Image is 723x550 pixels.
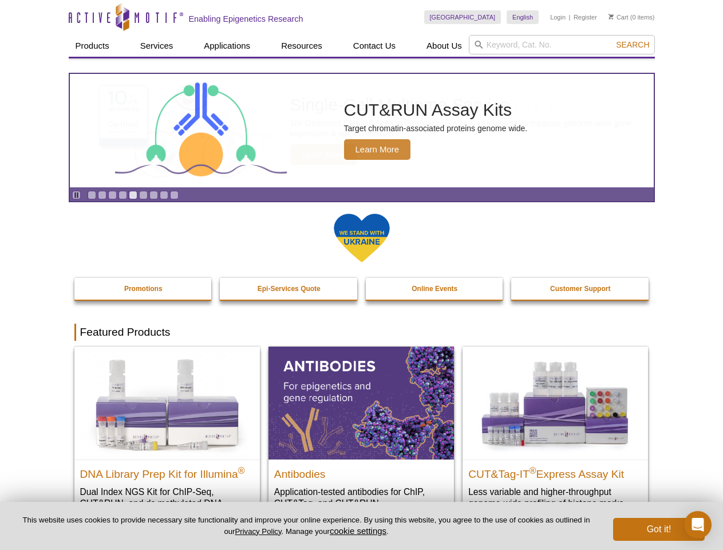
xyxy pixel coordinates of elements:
[424,10,501,24] a: [GEOGRAPHIC_DATA]
[468,463,642,480] h2: CUT&Tag-IT Express Assay Kit
[569,10,571,24] li: |
[330,526,386,536] button: cookie settings
[616,40,649,49] span: Search
[98,191,106,199] a: Go to slide 2
[149,191,158,199] a: Go to slide 7
[268,347,454,520] a: All Antibodies Antibodies Application-tested antibodies for ChIP, CUT&Tag, and CUT&RUN.
[197,35,257,57] a: Applications
[511,278,650,300] a: Customer Support
[420,35,469,57] a: About Us
[220,278,358,300] a: Epi-Services Quote
[80,486,254,521] p: Dual Index NGS Kit for ChIP-Seq, CUT&RUN, and ds methylated DNA assays.
[613,518,705,541] button: Got it!
[684,511,712,539] div: Open Intercom Messenger
[258,285,321,293] strong: Epi-Services Quote
[550,285,610,293] strong: Customer Support
[268,347,454,459] img: All Antibodies
[124,285,163,293] strong: Promotions
[609,13,629,21] a: Cart
[550,13,566,21] a: Login
[72,191,81,199] a: Toggle autoplay
[468,486,642,509] p: Less variable and higher-throughput genome-wide profiling of histone marks​.
[530,465,536,475] sup: ®
[74,347,260,459] img: DNA Library Prep Kit for Illumina
[74,324,649,341] h2: Featured Products
[574,13,597,21] a: Register
[88,191,96,199] a: Go to slide 1
[139,191,148,199] a: Go to slide 6
[189,14,303,24] h2: Enabling Epigenetics Research
[69,35,116,57] a: Products
[412,285,457,293] strong: Online Events
[170,191,179,199] a: Go to slide 9
[346,35,402,57] a: Contact Us
[235,527,281,536] a: Privacy Policy
[609,14,614,19] img: Your Cart
[238,465,245,475] sup: ®
[274,486,448,509] p: Application-tested antibodies for ChIP, CUT&Tag, and CUT&RUN.
[613,40,653,50] button: Search
[133,35,180,57] a: Services
[366,278,504,300] a: Online Events
[108,191,117,199] a: Go to slide 3
[74,278,213,300] a: Promotions
[469,35,655,54] input: Keyword, Cat. No.
[74,347,260,532] a: DNA Library Prep Kit for Illumina DNA Library Prep Kit for Illumina® Dual Index NGS Kit for ChIP-...
[463,347,648,459] img: CUT&Tag-IT® Express Assay Kit
[18,515,594,537] p: This website uses cookies to provide necessary site functionality and improve your online experie...
[129,191,137,199] a: Go to slide 5
[463,347,648,520] a: CUT&Tag-IT® Express Assay Kit CUT&Tag-IT®Express Assay Kit Less variable and higher-throughput ge...
[507,10,539,24] a: English
[274,35,329,57] a: Resources
[274,463,448,480] h2: Antibodies
[609,10,655,24] li: (0 items)
[160,191,168,199] a: Go to slide 8
[333,213,390,264] img: We Stand With Ukraine
[80,463,254,480] h2: DNA Library Prep Kit for Illumina
[118,191,127,199] a: Go to slide 4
